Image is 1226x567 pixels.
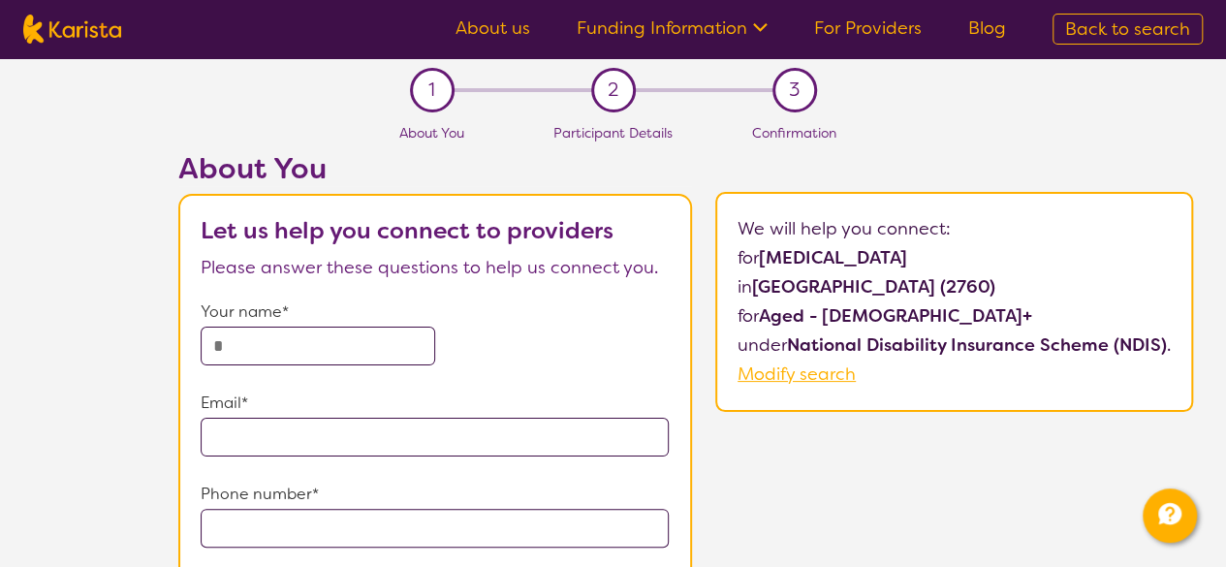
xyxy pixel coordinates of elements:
[738,272,1171,301] p: in
[814,16,922,40] a: For Providers
[201,298,670,327] p: Your name*
[201,215,613,246] b: Let us help you connect to providers
[752,275,995,299] b: [GEOGRAPHIC_DATA] (2760)
[201,389,670,418] p: Email*
[752,124,836,142] span: Confirmation
[738,362,856,386] a: Modify search
[738,243,1171,272] p: for
[553,124,673,142] span: Participant Details
[577,16,768,40] a: Funding Information
[178,151,692,186] h2: About You
[738,331,1171,360] p: under .
[1065,17,1190,41] span: Back to search
[23,15,121,44] img: Karista logo
[787,333,1167,357] b: National Disability Insurance Scheme (NDIS)
[1143,488,1197,543] button: Channel Menu
[759,246,907,269] b: [MEDICAL_DATA]
[399,124,464,142] span: About You
[1053,14,1203,45] a: Back to search
[789,76,800,105] span: 3
[608,76,618,105] span: 2
[456,16,530,40] a: About us
[201,253,670,282] p: Please answer these questions to help us connect you.
[738,301,1171,331] p: for
[759,304,1032,328] b: Aged - [DEMOGRAPHIC_DATA]+
[201,480,670,509] p: Phone number*
[738,214,1171,243] p: We will help you connect:
[968,16,1006,40] a: Blog
[428,76,435,105] span: 1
